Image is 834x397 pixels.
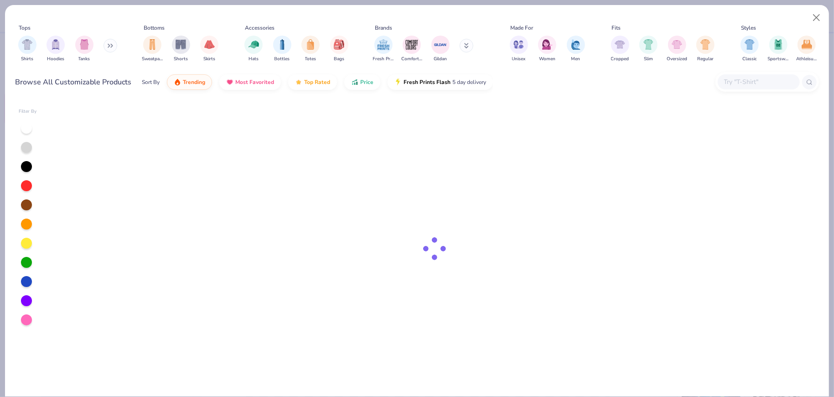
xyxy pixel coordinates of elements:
[768,36,789,63] div: filter for Sportswear
[667,56,687,63] span: Oversized
[219,74,281,90] button: Most Favorited
[245,24,275,32] div: Accessories
[538,36,556,63] button: filter button
[75,36,93,63] button: filter button
[388,74,493,90] button: Fresh Prints Flash5 day delivery
[203,56,215,63] span: Skirts
[539,56,555,63] span: Women
[288,74,337,90] button: Top Rated
[538,36,556,63] div: filter for Women
[452,77,486,88] span: 5 day delivery
[79,39,89,50] img: Tanks Image
[142,36,163,63] button: filter button
[142,56,163,63] span: Sweatpants
[172,36,190,63] button: filter button
[696,36,715,63] div: filter for Regular
[404,78,451,86] span: Fresh Prints Flash
[401,56,422,63] span: Comfort Colors
[334,56,344,63] span: Bags
[249,56,259,63] span: Hats
[394,78,402,86] img: flash.gif
[277,39,287,50] img: Bottles Image
[773,39,783,50] img: Sportswear Image
[510,36,528,63] button: filter button
[741,36,759,63] button: filter button
[571,56,580,63] span: Men
[47,56,64,63] span: Hoodies
[741,24,756,32] div: Styles
[434,38,447,52] img: Gildan Image
[611,56,629,63] span: Cropped
[226,78,233,86] img: most_fav.gif
[235,78,274,86] span: Most Favorited
[615,39,625,50] img: Cropped Image
[723,77,793,87] input: Try "T-Shirt"
[373,36,394,63] button: filter button
[78,56,90,63] span: Tanks
[22,39,32,50] img: Shirts Image
[542,39,553,50] img: Women Image
[75,36,93,63] div: filter for Tanks
[672,39,682,50] img: Oversized Image
[667,36,687,63] div: filter for Oversized
[244,36,263,63] div: filter for Hats
[745,39,755,50] img: Classic Image
[567,36,585,63] button: filter button
[200,36,218,63] button: filter button
[431,36,450,63] div: filter for Gildan
[47,36,65,63] button: filter button
[796,56,817,63] span: Athleisure
[512,56,526,63] span: Unisex
[176,39,186,50] img: Shorts Image
[273,36,291,63] div: filter for Bottles
[401,36,422,63] div: filter for Comfort Colors
[174,56,188,63] span: Shorts
[142,36,163,63] div: filter for Sweatpants
[18,36,36,63] button: filter button
[172,36,190,63] div: filter for Shorts
[611,36,629,63] button: filter button
[174,78,181,86] img: trending.gif
[571,39,581,50] img: Men Image
[304,78,330,86] span: Top Rated
[639,36,658,63] button: filter button
[696,36,715,63] button: filter button
[434,56,447,63] span: Gildan
[16,77,132,88] div: Browse All Customizable Products
[249,39,259,50] img: Hats Image
[373,36,394,63] div: filter for Fresh Prints
[51,39,61,50] img: Hoodies Image
[244,36,263,63] button: filter button
[611,24,621,32] div: Fits
[375,24,392,32] div: Brands
[330,36,348,63] div: filter for Bags
[405,38,419,52] img: Comfort Colors Image
[768,36,789,63] button: filter button
[667,36,687,63] button: filter button
[742,56,757,63] span: Classic
[183,78,205,86] span: Trending
[513,39,524,50] img: Unisex Image
[611,36,629,63] div: filter for Cropped
[306,39,316,50] img: Totes Image
[768,56,789,63] span: Sportswear
[200,36,218,63] div: filter for Skirts
[431,36,450,63] button: filter button
[401,36,422,63] button: filter button
[273,36,291,63] button: filter button
[204,39,215,50] img: Skirts Image
[275,56,290,63] span: Bottles
[373,56,394,63] span: Fresh Prints
[644,56,653,63] span: Slim
[147,39,157,50] img: Sweatpants Image
[796,36,817,63] button: filter button
[796,36,817,63] div: filter for Athleisure
[334,39,344,50] img: Bags Image
[639,36,658,63] div: filter for Slim
[301,36,320,63] div: filter for Totes
[510,36,528,63] div: filter for Unisex
[47,36,65,63] div: filter for Hoodies
[741,36,759,63] div: filter for Classic
[295,78,302,86] img: TopRated.gif
[360,78,373,86] span: Price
